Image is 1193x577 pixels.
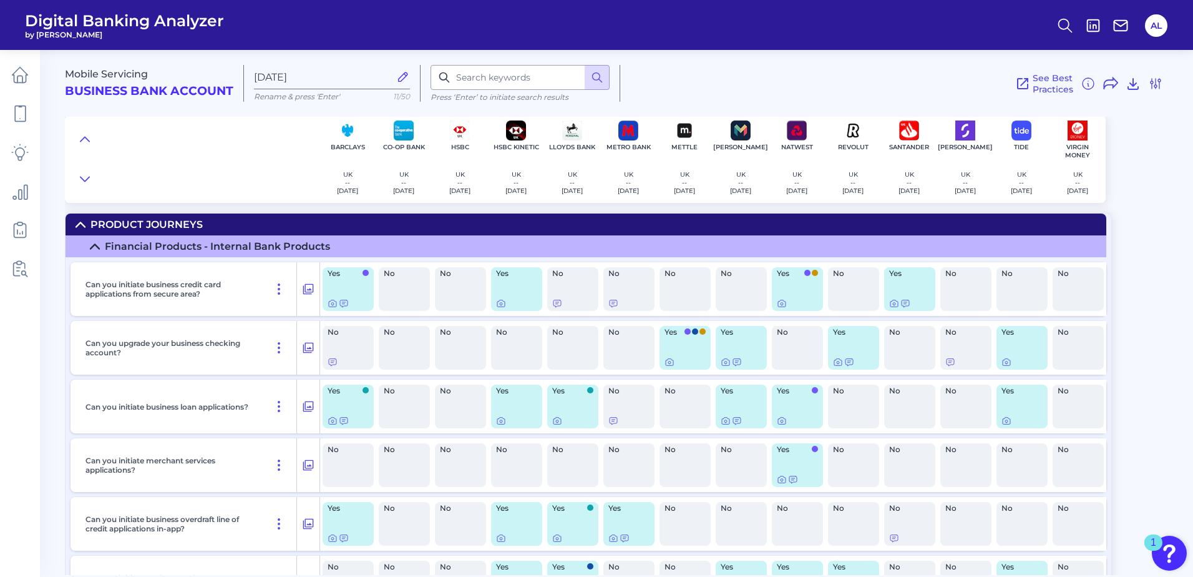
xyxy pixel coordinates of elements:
[608,563,642,571] span: No
[66,214,1106,235] summary: Product Journeys
[496,328,530,336] span: No
[449,170,470,179] p: UK
[945,505,979,512] span: No
[552,328,586,336] span: No
[440,505,474,512] span: No
[85,402,248,412] p: Can you initiate business loan applications?
[105,240,330,252] div: Financial Products - Internal Bank Products
[1145,14,1167,37] button: AL
[337,187,358,195] p: [DATE]
[608,270,642,277] span: No
[618,179,639,187] p: --
[721,563,754,571] span: Yes
[85,515,256,533] p: Can you initiate business overdraft line of credit applications in-app?
[552,505,586,512] span: Yes
[328,563,361,571] span: No
[384,387,417,395] span: No
[889,446,923,453] span: No
[713,143,768,151] p: [PERSON_NAME]
[889,270,923,277] span: Yes
[66,235,1106,257] summary: Financial Products - Internal Bank Products
[842,187,864,195] p: [DATE]
[85,338,256,357] p: Can you upgrade your business checking account?
[955,187,976,195] p: [DATE]
[674,187,695,195] p: [DATE]
[1054,143,1101,159] p: Virgin Money
[552,446,586,453] span: No
[665,505,698,512] span: No
[955,179,976,187] p: --
[496,505,530,512] span: Yes
[721,328,754,336] span: Yes
[1014,143,1029,151] p: Tide
[838,143,869,151] p: Revolut
[1001,270,1035,277] span: No
[945,328,979,336] span: No
[1001,446,1035,453] span: No
[618,187,639,195] p: [DATE]
[449,187,470,195] p: [DATE]
[1001,328,1035,336] span: Yes
[328,446,361,453] span: No
[786,179,807,187] p: --
[608,446,642,453] span: No
[730,170,751,179] p: UK
[384,505,417,512] span: No
[1011,187,1032,195] p: [DATE]
[328,505,361,512] span: Yes
[608,328,642,336] span: No
[665,270,698,277] span: No
[889,328,923,336] span: No
[1011,179,1032,187] p: --
[889,505,923,512] span: No
[777,446,811,453] span: Yes
[781,143,813,151] p: NatWest
[608,505,642,512] span: Yes
[393,170,414,179] p: UK
[331,143,365,151] p: Barclays
[1058,270,1091,277] span: No
[505,179,527,187] p: --
[833,387,867,395] span: No
[440,328,474,336] span: No
[328,328,361,336] span: No
[833,446,867,453] span: No
[1058,328,1091,336] span: No
[721,387,754,395] span: Yes
[945,387,979,395] span: No
[665,328,683,336] span: Yes
[65,84,233,99] h2: Business Bank Account
[384,270,417,277] span: No
[1067,170,1088,179] p: UK
[777,328,811,336] span: No
[1011,170,1032,179] p: UK
[496,387,530,395] span: Yes
[505,170,527,179] p: UK
[552,270,586,277] span: No
[898,170,920,179] p: UK
[440,270,474,277] span: No
[562,170,583,179] p: UK
[1015,72,1073,95] a: See Best Practices
[328,270,361,277] span: Yes
[449,179,470,187] p: --
[721,270,754,277] span: No
[1152,536,1187,571] button: Open Resource Center, 1 new notification
[938,143,993,151] p: [PERSON_NAME]
[786,187,807,195] p: [DATE]
[328,387,361,395] span: Yes
[674,179,695,187] p: --
[786,170,807,179] p: UK
[552,563,586,571] span: Yes
[393,92,410,101] span: 11/50
[90,219,203,230] div: Product Journeys
[393,187,414,195] p: [DATE]
[496,270,530,277] span: Yes
[383,143,425,151] p: Co-op Bank
[777,505,811,512] span: No
[384,446,417,453] span: No
[665,563,698,571] span: No
[665,446,698,453] span: No
[606,143,651,151] p: Metro Bank
[1067,179,1088,187] p: --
